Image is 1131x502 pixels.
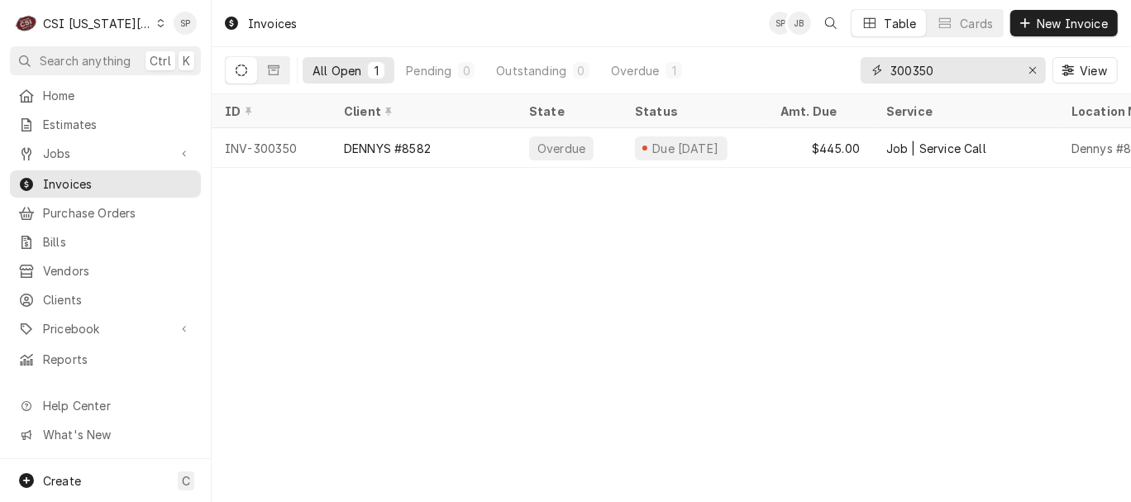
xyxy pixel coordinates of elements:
div: Table [885,15,917,32]
div: 0 [576,62,586,79]
div: Cards [960,15,993,32]
div: DENNYS #8582 [344,140,431,157]
div: Job | Service Call [886,140,986,157]
span: Reports [43,351,193,368]
a: Purchase Orders [10,199,201,227]
button: Search anythingCtrlK [10,46,201,75]
div: Overdue [611,62,659,79]
button: New Invoice [1010,10,1118,36]
div: 1 [669,62,679,79]
div: Outstanding [496,62,566,79]
span: Search anything [40,52,131,69]
div: CSI Kansas City.'s Avatar [15,12,38,35]
div: Pending [406,62,451,79]
a: Go to Help Center [10,392,201,419]
div: INV-300350 [212,128,331,168]
div: Overdue [536,140,587,157]
span: What's New [43,426,191,443]
span: New Invoice [1033,15,1111,32]
div: 0 [461,62,471,79]
div: $445.00 [767,128,873,168]
div: Due [DATE] [651,140,721,157]
div: State [529,103,608,120]
span: Home [43,87,193,104]
span: Help Center [43,397,191,414]
a: Invoices [10,170,201,198]
div: All Open [313,62,361,79]
div: Shelley Politte's Avatar [769,12,792,35]
div: ID [225,103,314,120]
a: Go to Pricebook [10,315,201,342]
a: Go to Jobs [10,140,201,167]
a: Home [10,82,201,109]
div: SP [769,12,792,35]
span: Bills [43,233,193,251]
button: Erase input [1019,57,1046,84]
input: Keyword search [890,57,1014,84]
span: Jobs [43,145,168,162]
span: Invoices [43,175,193,193]
span: Vendors [43,262,193,280]
span: Create [43,474,81,488]
div: 1 [371,62,381,79]
a: Clients [10,286,201,313]
div: SP [174,12,197,35]
a: Go to What's New [10,421,201,448]
div: Status [635,103,751,120]
button: Open search [818,10,844,36]
a: Reports [10,346,201,373]
span: C [182,472,190,490]
span: Estimates [43,116,193,133]
div: CSI [US_STATE][GEOGRAPHIC_DATA]. [43,15,152,32]
div: JB [788,12,811,35]
a: Vendors [10,257,201,284]
a: Estimates [10,111,201,138]
div: Service [886,103,1042,120]
span: View [1076,62,1110,79]
span: Clients [43,291,193,308]
span: Purchase Orders [43,204,193,222]
span: Pricebook [43,320,168,337]
span: Ctrl [150,52,171,69]
span: K [183,52,190,69]
div: Amt. Due [780,103,857,120]
div: Client [344,103,499,120]
div: Joshua Bennett's Avatar [788,12,811,35]
button: View [1052,57,1118,84]
a: Bills [10,228,201,256]
div: Shelley Politte's Avatar [174,12,197,35]
div: C [15,12,38,35]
